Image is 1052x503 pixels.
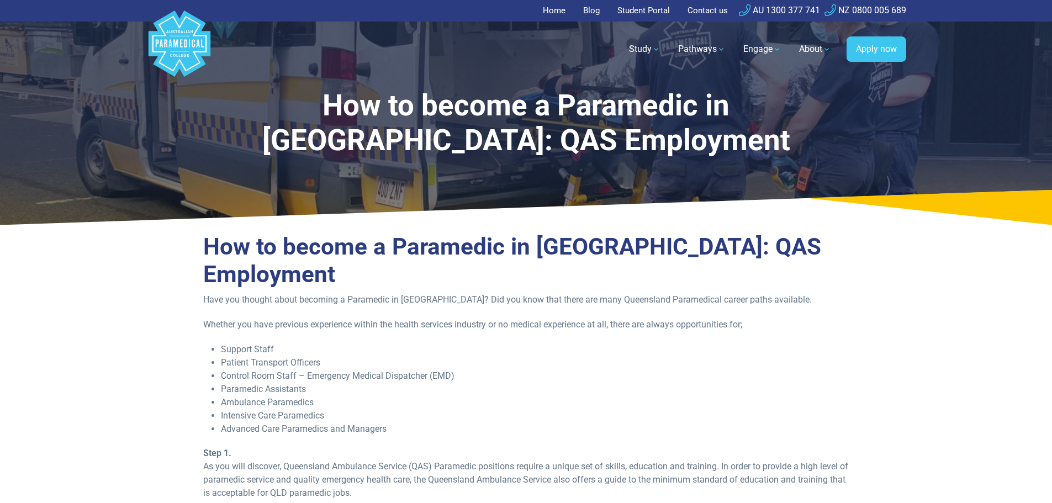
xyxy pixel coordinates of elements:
li: Advanced Care Paramedics and Managers [221,422,849,436]
li: Patient Transport Officers [221,356,849,369]
p: Have you thought about becoming a Paramedic in [GEOGRAPHIC_DATA]? Did you know that there are man... [203,293,849,306]
li: Control Room Staff – Emergency Medical Dispatcher (EMD) [221,369,849,383]
li: Paramedic Assistants [221,383,849,396]
a: Study [622,34,667,65]
p: Whether you have previous experience within the health services industry or no medical experience... [203,318,849,331]
li: Intensive Care Paramedics [221,409,849,422]
a: Apply now [847,36,906,62]
h3: How to become a Paramedic in [GEOGRAPHIC_DATA]: QAS Employment [203,233,849,289]
li: Support Staff [221,343,849,356]
li: Ambulance Paramedics [221,396,849,409]
a: Pathways [672,34,732,65]
p: As you will discover, Queensland Ambulance Service (QAS) Paramedic positions require a unique set... [203,447,849,500]
strong: Step 1. [203,448,231,458]
a: NZ 0800 005 689 [824,5,906,15]
a: Australian Paramedical College [146,22,213,77]
h1: How to become a Paramedic in [GEOGRAPHIC_DATA]: QAS Employment [241,88,811,158]
a: AU 1300 377 741 [739,5,820,15]
a: About [792,34,838,65]
a: Engage [737,34,788,65]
